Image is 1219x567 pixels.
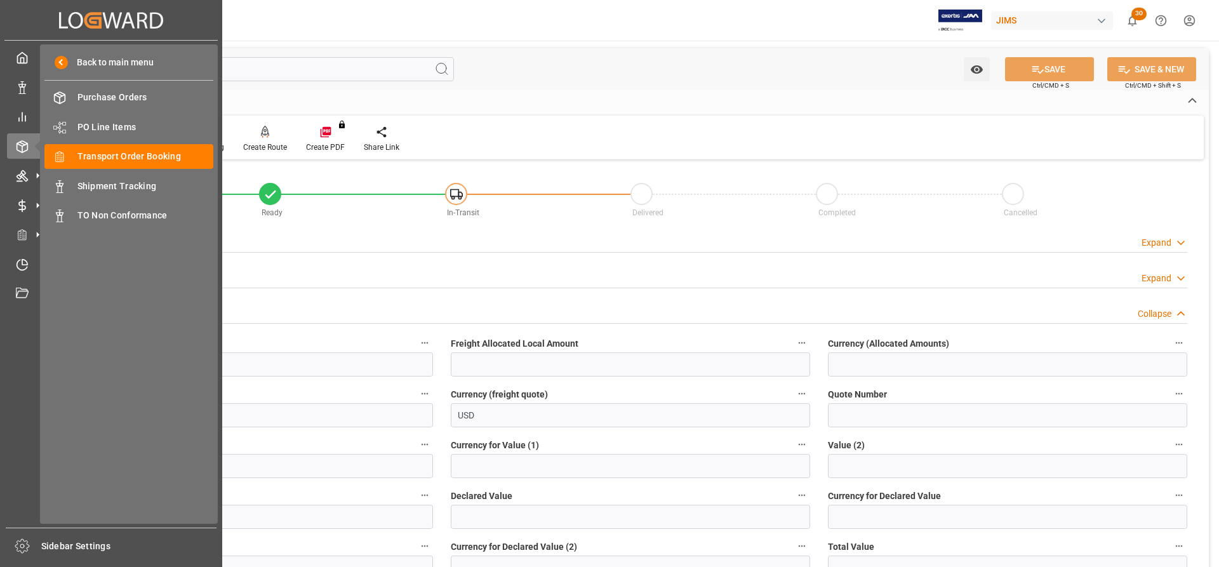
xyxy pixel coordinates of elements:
[794,385,810,402] button: Currency (freight quote)
[77,209,214,222] span: TO Non Conformance
[44,144,213,169] a: Transport Order Booking
[964,57,990,81] button: open menu
[7,45,215,70] a: My Cockpit
[794,335,810,351] button: Freight Allocated Local Amount
[44,173,213,198] a: Shipment Tracking
[1125,81,1181,90] span: Ctrl/CMD + Shift + S
[1142,236,1171,250] div: Expand
[938,10,982,32] img: Exertis%20JAM%20-%20Email%20Logo.jpg_1722504956.jpg
[77,180,214,193] span: Shipment Tracking
[44,85,213,110] a: Purchase Orders
[1171,436,1187,453] button: Value (2)
[41,540,217,553] span: Sidebar Settings
[416,385,433,402] button: Freight Quote
[68,56,154,69] span: Back to main menu
[77,91,214,104] span: Purchase Orders
[1131,8,1147,20] span: 30
[77,150,214,163] span: Transport Order Booking
[7,104,215,129] a: My Reports
[416,487,433,504] button: Currency for Value (2)
[7,281,215,306] a: Document Management
[77,121,214,134] span: PO Line Items
[1147,6,1175,35] button: Help Center
[1142,272,1171,285] div: Expand
[416,335,433,351] button: Duty Allocated Local Amount
[1171,335,1187,351] button: Currency (Allocated Amounts)
[828,337,949,350] span: Currency (Allocated Amounts)
[1171,538,1187,554] button: Total Value
[1032,81,1069,90] span: Ctrl/CMD + S
[991,8,1118,32] button: JIMS
[794,487,810,504] button: Declared Value
[451,439,539,452] span: Currency for Value (1)
[451,490,512,503] span: Declared Value
[1118,6,1147,35] button: show 30 new notifications
[1107,57,1196,81] button: SAVE & NEW
[364,142,399,153] div: Share Link
[7,74,215,99] a: Data Management
[991,11,1113,30] div: JIMS
[44,203,213,228] a: TO Non Conformance
[1138,307,1171,321] div: Collapse
[828,388,887,401] span: Quote Number
[451,540,577,554] span: Currency for Declared Value (2)
[794,436,810,453] button: Currency for Value (1)
[416,538,433,554] button: Declared Value (2)
[828,540,874,554] span: Total Value
[1004,208,1037,217] span: Cancelled
[828,439,865,452] span: Value (2)
[451,388,548,401] span: Currency (freight quote)
[632,208,663,217] span: Delivered
[44,114,213,139] a: PO Line Items
[828,490,941,503] span: Currency for Declared Value
[1171,385,1187,402] button: Quote Number
[451,337,578,350] span: Freight Allocated Local Amount
[243,142,287,153] div: Create Route
[818,208,856,217] span: Completed
[7,251,215,276] a: Timeslot Management V2
[58,57,454,81] input: Search Fields
[262,208,283,217] span: Ready
[447,208,479,217] span: In-Transit
[416,436,433,453] button: Value (1)
[794,538,810,554] button: Currency for Declared Value (2)
[1171,487,1187,504] button: Currency for Declared Value
[1005,57,1094,81] button: SAVE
